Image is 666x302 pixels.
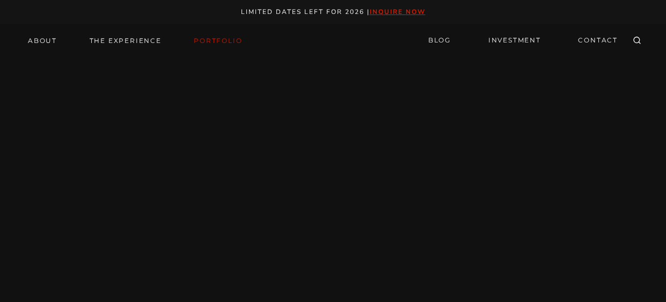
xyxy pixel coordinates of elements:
a: inquire now [370,8,426,16]
a: THE EXPERIENCE [83,33,168,48]
a: About [21,33,63,48]
img: Logo of Roy Serafin Photo Co., featuring stylized text in white on a light background, representi... [294,28,373,53]
a: INVESTMENT [482,31,547,50]
nav: Secondary Navigation [422,31,624,50]
a: CONTACT [572,31,624,50]
button: View Search Form [630,33,645,48]
a: BLOG [422,31,457,50]
nav: Primary Navigation [21,33,248,48]
a: Portfolio [187,33,248,48]
p: Limited Dates LEft for 2026 | [12,6,655,18]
